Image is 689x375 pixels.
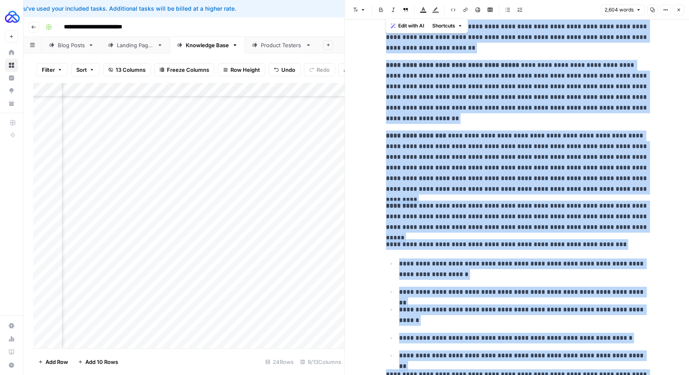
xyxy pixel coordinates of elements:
[37,63,68,76] button: Filter
[186,41,229,49] div: Knowledge Base
[218,63,265,76] button: Row Height
[154,63,214,76] button: Freeze Columns
[605,6,634,14] span: 2,604 words
[5,97,18,110] a: Your Data
[5,46,18,59] a: Home
[388,21,427,31] button: Edit with AI
[42,37,101,53] a: Blog Posts
[76,66,87,74] span: Sort
[317,66,330,74] span: Redo
[170,37,245,53] a: Knowledge Base
[46,358,68,366] span: Add Row
[262,355,297,368] div: 24 Rows
[5,84,18,97] a: Opportunities
[261,41,302,49] div: Product Testers
[601,5,645,15] button: 2,604 words
[117,41,154,49] div: Landing Pages
[432,22,455,30] span: Shortcuts
[5,9,20,24] img: AUQ Logo
[5,345,18,359] a: Learning Hub
[5,359,18,372] button: Help + Support
[103,63,151,76] button: 13 Columns
[230,66,260,74] span: Row Height
[5,71,18,85] a: Insights
[73,355,123,368] button: Add 10 Rows
[269,63,301,76] button: Undo
[7,5,428,13] div: You've used your included tasks. Additional tasks will be billed at a higher rate.
[116,66,146,74] span: 13 Columns
[58,41,85,49] div: Blog Posts
[42,66,55,74] span: Filter
[398,22,424,30] span: Edit with AI
[281,66,295,74] span: Undo
[101,37,170,53] a: Landing Pages
[5,332,18,345] a: Usage
[5,59,18,72] a: Browse
[5,7,18,27] button: Workspace: AUQ
[167,66,209,74] span: Freeze Columns
[71,63,100,76] button: Sort
[85,358,118,366] span: Add 10 Rows
[245,37,318,53] a: Product Testers
[297,355,344,368] div: 9/13 Columns
[304,63,335,76] button: Redo
[33,355,73,368] button: Add Row
[429,21,466,31] button: Shortcuts
[5,319,18,332] a: Settings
